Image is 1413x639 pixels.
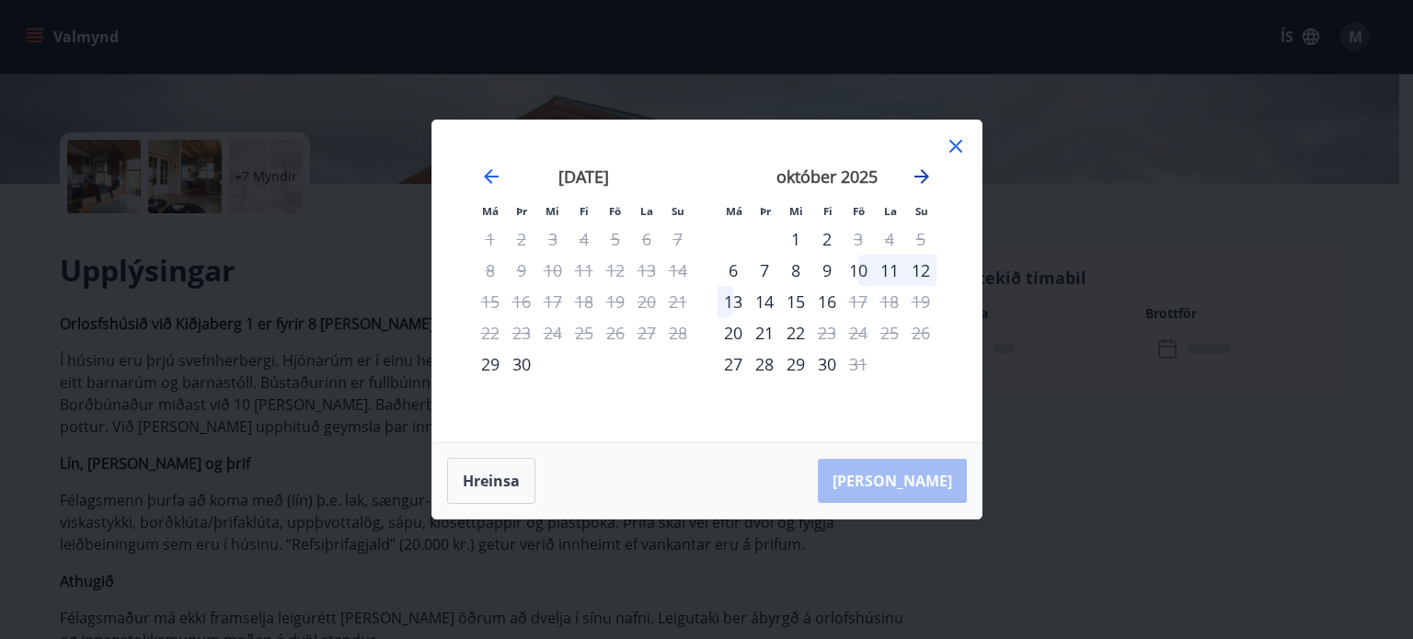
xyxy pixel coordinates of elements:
[749,255,780,286] div: 7
[905,223,936,255] td: Not available. sunnudagur, 5. október 2025
[672,204,684,218] small: Su
[546,204,559,218] small: Mi
[811,348,843,380] div: 30
[475,223,506,255] td: Not available. mánudagur, 1. september 2025
[662,255,694,286] td: Not available. sunnudagur, 14. september 2025
[780,286,811,317] td: Choose miðvikudagur, 15. október 2025 as your check-in date. It’s available.
[631,286,662,317] td: Not available. laugardagur, 20. september 2025
[811,223,843,255] td: Choose fimmtudagur, 2. október 2025 as your check-in date. It’s available.
[823,204,833,218] small: Fi
[600,223,631,255] td: Not available. föstudagur, 5. september 2025
[537,317,569,348] td: Not available. miðvikudagur, 24. september 2025
[811,223,843,255] div: 2
[726,204,742,218] small: Má
[843,317,874,348] td: Not available. föstudagur, 24. október 2025
[631,223,662,255] td: Not available. laugardagur, 6. september 2025
[475,317,506,348] td: Not available. mánudagur, 22. september 2025
[749,348,780,380] div: 28
[811,286,843,317] div: 16
[537,223,569,255] td: Not available. miðvikudagur, 3. september 2025
[905,286,936,317] td: Not available. sunnudagur, 19. október 2025
[843,223,874,255] td: Not available. föstudagur, 3. október 2025
[516,204,527,218] small: Þr
[631,317,662,348] td: Not available. laugardagur, 27. september 2025
[662,223,694,255] td: Not available. sunnudagur, 7. september 2025
[843,255,874,286] div: 10
[843,223,874,255] div: Aðeins útritun í boði
[475,255,506,286] td: Not available. mánudagur, 8. september 2025
[780,348,811,380] div: 29
[475,348,506,380] div: Aðeins innritun í boði
[905,317,936,348] td: Not available. sunnudagur, 26. október 2025
[718,317,749,348] td: Choose mánudagur, 20. október 2025 as your check-in date. It’s available.
[537,286,569,317] td: Not available. miðvikudagur, 17. september 2025
[843,348,874,380] td: Not available. föstudagur, 31. október 2025
[780,348,811,380] td: Choose miðvikudagur, 29. október 2025 as your check-in date. It’s available.
[475,286,506,317] td: Not available. mánudagur, 15. september 2025
[600,255,631,286] td: Not available. föstudagur, 12. september 2025
[884,204,897,218] small: La
[600,317,631,348] td: Not available. föstudagur, 26. september 2025
[506,348,537,380] div: 30
[780,223,811,255] td: Choose miðvikudagur, 1. október 2025 as your check-in date. It’s available.
[780,255,811,286] div: 8
[662,286,694,317] td: Not available. sunnudagur, 21. september 2025
[760,204,771,218] small: Þr
[475,348,506,380] td: Choose mánudagur, 29. september 2025 as your check-in date. It’s available.
[843,286,874,317] div: Aðeins útritun í boði
[780,286,811,317] div: 15
[454,143,959,420] div: Calendar
[506,317,537,348] td: Not available. þriðjudagur, 23. september 2025
[811,286,843,317] td: Choose fimmtudagur, 16. október 2025 as your check-in date. It’s available.
[447,458,535,504] button: Hreinsa
[780,255,811,286] td: Choose miðvikudagur, 8. október 2025 as your check-in date. It’s available.
[874,255,905,286] td: Choose laugardagur, 11. október 2025 as your check-in date. It’s available.
[749,286,780,317] td: Choose þriðjudagur, 14. október 2025 as your check-in date. It’s available.
[874,223,905,255] td: Not available. laugardagur, 4. október 2025
[843,286,874,317] td: Not available. föstudagur, 17. október 2025
[749,317,780,348] td: Choose þriðjudagur, 21. október 2025 as your check-in date. It’s available.
[776,165,878,188] strong: október 2025
[482,204,499,218] small: Má
[718,286,749,317] td: Choose mánudagur, 13. október 2025 as your check-in date. It’s available.
[853,204,865,218] small: Fö
[569,286,600,317] td: Not available. fimmtudagur, 18. september 2025
[580,204,589,218] small: Fi
[506,255,537,286] td: Not available. þriðjudagur, 9. september 2025
[749,317,780,348] div: 21
[640,204,653,218] small: La
[506,348,537,380] td: Choose þriðjudagur, 30. september 2025 as your check-in date. It’s available.
[811,255,843,286] td: Choose fimmtudagur, 9. október 2025 as your check-in date. It’s available.
[874,317,905,348] td: Not available. laugardagur, 25. október 2025
[480,165,502,188] div: Move backward to switch to the previous month.
[558,165,609,188] strong: [DATE]
[874,286,905,317] td: Not available. laugardagur, 18. október 2025
[749,348,780,380] td: Choose þriðjudagur, 28. október 2025 as your check-in date. It’s available.
[718,348,749,380] td: Choose mánudagur, 27. október 2025 as your check-in date. It’s available.
[843,348,874,380] div: Aðeins útritun í boði
[718,255,749,286] div: Aðeins innritun í boði
[843,255,874,286] td: Choose föstudagur, 10. október 2025 as your check-in date. It’s available.
[506,286,537,317] td: Not available. þriðjudagur, 16. september 2025
[811,255,843,286] div: 9
[662,317,694,348] td: Not available. sunnudagur, 28. september 2025
[915,204,928,218] small: Su
[718,286,749,317] div: 13
[811,317,843,348] td: Not available. fimmtudagur, 23. október 2025
[569,255,600,286] td: Not available. fimmtudagur, 11. september 2025
[789,204,803,218] small: Mi
[537,255,569,286] td: Not available. miðvikudagur, 10. september 2025
[569,317,600,348] td: Not available. fimmtudagur, 25. september 2025
[749,286,780,317] div: 14
[905,255,936,286] div: 12
[718,255,749,286] td: Choose mánudagur, 6. október 2025 as your check-in date. It’s available.
[506,223,537,255] td: Not available. þriðjudagur, 2. september 2025
[811,317,843,348] div: Aðeins útritun í boði
[811,348,843,380] td: Choose fimmtudagur, 30. október 2025 as your check-in date. It’s available.
[905,255,936,286] td: Choose sunnudagur, 12. október 2025 as your check-in date. It’s available.
[718,348,749,380] div: Aðeins innritun í boði
[874,255,905,286] div: 11
[569,223,600,255] td: Not available. fimmtudagur, 4. september 2025
[780,317,811,348] div: 22
[749,255,780,286] td: Choose þriðjudagur, 7. október 2025 as your check-in date. It’s available.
